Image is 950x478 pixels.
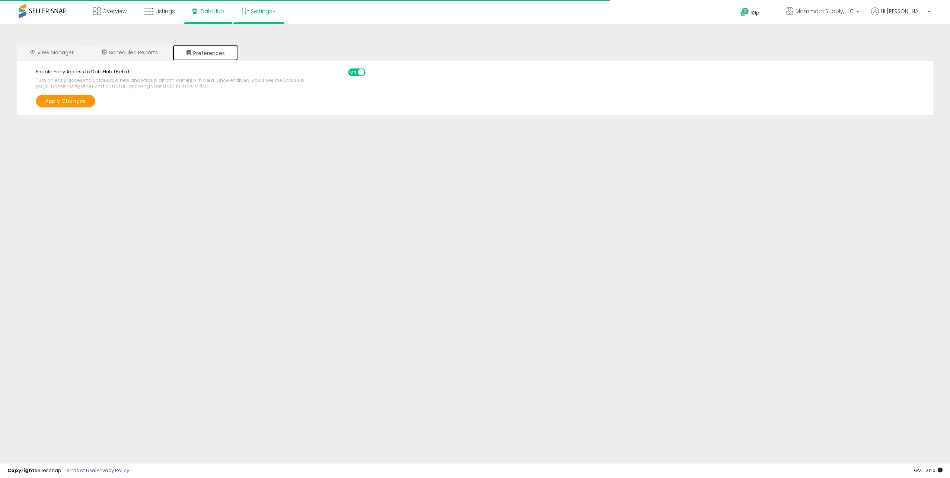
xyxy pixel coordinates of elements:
[186,50,191,55] i: User Preferences
[102,50,107,55] i: Scheduled Reports
[749,10,759,16] span: Help
[871,7,931,24] a: Hi [PERSON_NAME]
[17,45,87,60] a: View Manager
[88,45,171,60] a: Scheduled Reports
[156,7,175,15] span: Listings
[172,45,238,61] a: Preferences
[740,7,749,17] i: Get Help
[36,95,95,108] button: Apply Changes
[364,69,376,76] span: OFF
[30,50,35,55] i: View Manager
[201,7,224,15] span: DataHub
[349,69,358,76] span: ON
[36,77,314,89] span: Turn on early access to DataHub, a new analytics platform currently in beta. Once enabled, you’ll...
[734,2,774,24] a: Help
[30,68,319,93] label: Enable Early Access to DataHub (Beta)
[102,7,127,15] span: Overview
[881,7,925,15] span: Hi [PERSON_NAME]
[796,7,854,15] span: Mammoth Supply, LLC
